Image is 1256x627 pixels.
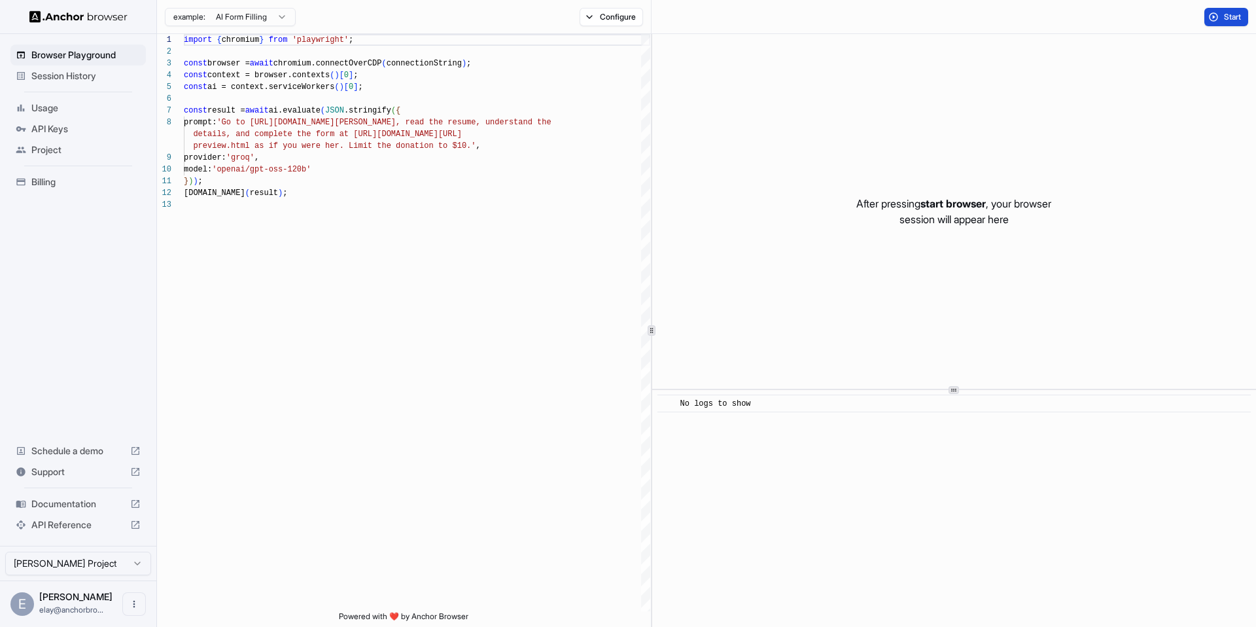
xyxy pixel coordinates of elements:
span: Support [31,465,125,478]
span: connectionString [387,59,462,68]
span: ​ [664,397,671,410]
span: [ [340,71,344,80]
span: No logs to show [680,399,751,408]
div: Billing [10,171,146,192]
span: ) [334,71,339,80]
span: ] [353,82,358,92]
span: } [259,35,264,45]
span: start browser [920,197,986,210]
span: ad the resume, understand the [415,118,551,127]
span: details, and complete the form at [URL] [193,130,377,139]
span: Session History [31,69,141,82]
span: await [250,59,273,68]
span: , [476,141,480,151]
span: 0 [349,82,353,92]
span: , [254,153,259,162]
span: Project [31,143,141,156]
span: ) [340,82,344,92]
span: 'groq' [226,153,254,162]
span: { [217,35,221,45]
button: Start [1204,8,1248,26]
span: ; [198,177,203,186]
span: [ [344,82,349,92]
span: JSON [325,106,344,115]
span: ; [358,82,362,92]
div: 10 [157,164,171,175]
span: } [184,177,188,186]
div: 12 [157,187,171,199]
div: 13 [157,199,171,211]
span: const [184,71,207,80]
button: Open menu [122,592,146,616]
span: Browser Playground [31,48,141,62]
span: ( [321,106,325,115]
p: After pressing , your browser session will appear here [856,196,1051,227]
div: 5 [157,81,171,93]
span: prompt: [184,118,217,127]
span: const [184,59,207,68]
span: await [245,106,269,115]
span: Billing [31,175,141,188]
span: 0 [344,71,349,80]
div: Schedule a demo [10,440,146,461]
span: ( [334,82,339,92]
span: Schedule a demo [31,444,125,457]
span: { [396,106,400,115]
span: preview.html as if you were her. Limit the donatio [193,141,428,151]
span: ; [466,59,471,68]
div: Documentation [10,493,146,514]
div: Session History [10,65,146,86]
div: 11 [157,175,171,187]
span: Start [1224,12,1242,22]
span: ( [245,188,250,198]
img: Anchor Logo [29,10,128,23]
span: result [250,188,278,198]
span: 'playwright' [292,35,349,45]
span: Usage [31,101,141,115]
div: API Keys [10,118,146,139]
span: result = [207,106,245,115]
div: Browser Playground [10,45,146,65]
button: Configure [580,8,643,26]
div: 6 [157,93,171,105]
span: ] [349,71,353,80]
div: 9 [157,152,171,164]
span: 'openai/gpt-oss-120b' [212,165,311,174]
span: chromium.connectOverCDP [273,59,382,68]
span: API Keys [31,122,141,135]
span: 'Go to [URL][DOMAIN_NAME][PERSON_NAME], re [217,118,414,127]
span: ) [462,59,466,68]
span: import [184,35,212,45]
div: Usage [10,98,146,118]
div: 7 [157,105,171,116]
span: example: [173,12,205,22]
div: Support [10,461,146,482]
span: Powered with ❤️ by Anchor Browser [339,611,468,627]
span: ) [188,177,193,186]
span: ) [193,177,198,186]
span: browser = [207,59,250,68]
span: n to $10.' [428,141,476,151]
span: const [184,106,207,115]
span: Elay Gelbart [39,591,113,602]
span: ( [381,59,386,68]
div: 1 [157,34,171,46]
div: 2 [157,46,171,58]
span: [DOMAIN_NAME] [184,188,245,198]
span: chromium [222,35,260,45]
span: [DOMAIN_NAME][URL] [377,130,462,139]
span: ( [330,71,334,80]
span: ai = context.serviceWorkers [207,82,334,92]
span: ; [353,71,358,80]
span: context = browser.contexts [207,71,330,80]
div: 4 [157,69,171,81]
span: ; [349,35,353,45]
div: 3 [157,58,171,69]
span: const [184,82,207,92]
span: elay@anchorbrowser.io [39,605,103,615]
div: Project [10,139,146,160]
span: from [269,35,288,45]
span: ai.evaluate [269,106,321,115]
div: API Reference [10,514,146,535]
div: E [10,592,34,616]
